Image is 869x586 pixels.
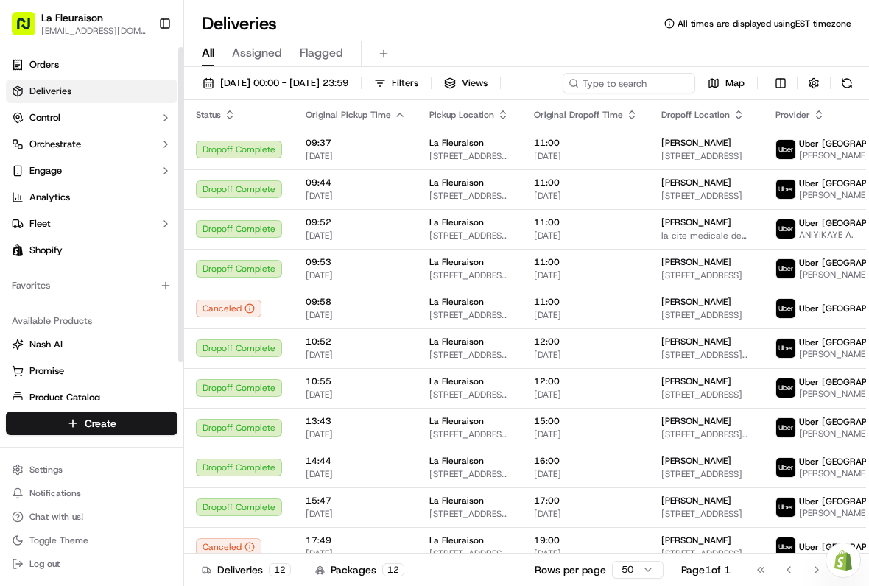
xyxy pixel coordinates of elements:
[29,391,100,404] span: Product Catalog
[306,109,391,121] span: Original Pickup Time
[119,283,242,310] a: 💻API Documentation
[15,141,41,167] img: 1736555255976-a54dd68f-1ca7-489b-9aae-adbdc363a1c4
[534,256,638,268] span: 11:00
[306,137,406,149] span: 09:37
[776,378,795,398] img: uber-new-logo.jpeg
[534,349,638,361] span: [DATE]
[269,563,291,576] div: 12
[6,212,177,236] button: Fleet
[306,190,406,202] span: [DATE]
[12,244,24,256] img: Shopify logo
[367,73,425,93] button: Filters
[429,230,510,241] span: [STREET_ADDRESS][PERSON_NAME]
[534,309,638,321] span: [DATE]
[429,375,484,387] span: La Fleuraison
[661,137,731,149] span: [PERSON_NAME]
[661,375,731,387] span: [PERSON_NAME]
[661,216,731,228] span: [PERSON_NAME]
[661,468,752,480] span: [STREET_ADDRESS]
[29,164,62,177] span: Engage
[6,386,177,409] button: Product Catalog
[196,109,221,121] span: Status
[6,554,177,574] button: Log out
[429,269,510,281] span: [STREET_ADDRESS][PERSON_NAME]
[661,389,752,400] span: [STREET_ADDRESS]
[534,534,638,546] span: 19:00
[306,548,406,559] span: [DATE]
[429,428,510,440] span: [STREET_ADDRESS][PERSON_NAME]
[678,18,851,29] span: All times are displayed using EST timezone
[306,309,406,321] span: [DATE]
[776,299,795,318] img: uber-new-logo.jpeg
[392,77,418,90] span: Filters
[29,111,60,124] span: Control
[534,375,638,387] span: 12:00
[6,239,177,262] a: Shopify
[306,177,406,188] span: 09:44
[725,77,745,90] span: Map
[306,296,406,308] span: 09:58
[534,495,638,506] span: 17:00
[534,336,638,347] span: 12:00
[38,95,265,110] input: Got a question? Start typing here...
[15,291,27,303] div: 📗
[661,455,731,467] span: [PERSON_NAME]
[437,73,494,93] button: Views
[202,562,291,577] div: Deliveries
[6,333,177,356] button: Nash AI
[147,325,178,336] span: Pylon
[306,534,406,546] span: 17:49
[776,339,795,358] img: uber-new-logo.jpeg
[534,137,638,149] span: 11:00
[661,428,752,440] span: [STREET_ADDRESS][PERSON_NAME]
[29,338,63,351] span: Nash AI
[661,534,731,546] span: [PERSON_NAME]
[306,455,406,467] span: 14:44
[31,141,57,167] img: 9188753566659_6852d8bf1fb38e338040_72.png
[534,428,638,440] span: [DATE]
[6,412,177,435] button: Create
[306,349,406,361] span: [DATE]
[6,53,177,77] a: Orders
[534,109,623,121] span: Original Dropoff Time
[29,487,81,499] span: Notifications
[306,269,406,281] span: [DATE]
[9,283,119,310] a: 📗Knowledge Base
[122,228,127,240] span: •
[534,296,638,308] span: 11:00
[306,508,406,520] span: [DATE]
[139,289,236,304] span: API Documentation
[124,291,136,303] div: 💻
[196,538,261,556] button: Canceled
[776,140,795,159] img: uber-new-logo.jpeg
[15,214,38,238] img: Masood Aslam
[534,455,638,467] span: 16:00
[12,338,172,351] a: Nash AI
[534,548,638,559] span: [DATE]
[6,359,177,383] button: Promise
[306,389,406,400] span: [DATE]
[534,389,638,400] span: [DATE]
[306,468,406,480] span: [DATE]
[681,562,731,577] div: Page 1 of 1
[306,495,406,506] span: 15:47
[315,562,404,577] div: Packages
[534,415,638,427] span: 15:00
[29,534,88,546] span: Toggle Theme
[661,150,752,162] span: [STREET_ADDRESS]
[534,150,638,162] span: [DATE]
[250,145,268,163] button: Start new chat
[429,534,484,546] span: La Fleuraison
[6,530,177,551] button: Toggle Theme
[701,73,751,93] button: Map
[429,256,484,268] span: La Fleuraison
[306,256,406,268] span: 09:53
[776,537,795,557] img: uber-new-logo.jpeg
[661,296,731,308] span: [PERSON_NAME]
[661,190,752,202] span: [STREET_ADDRESS]
[202,12,277,35] h1: Deliveries
[6,6,152,41] button: La Fleuraison[EMAIL_ADDRESS][DOMAIN_NAME]
[41,10,103,25] button: La Fleuraison
[661,508,752,520] span: [STREET_ADDRESS]
[429,548,510,559] span: [STREET_ADDRESS][PERSON_NAME]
